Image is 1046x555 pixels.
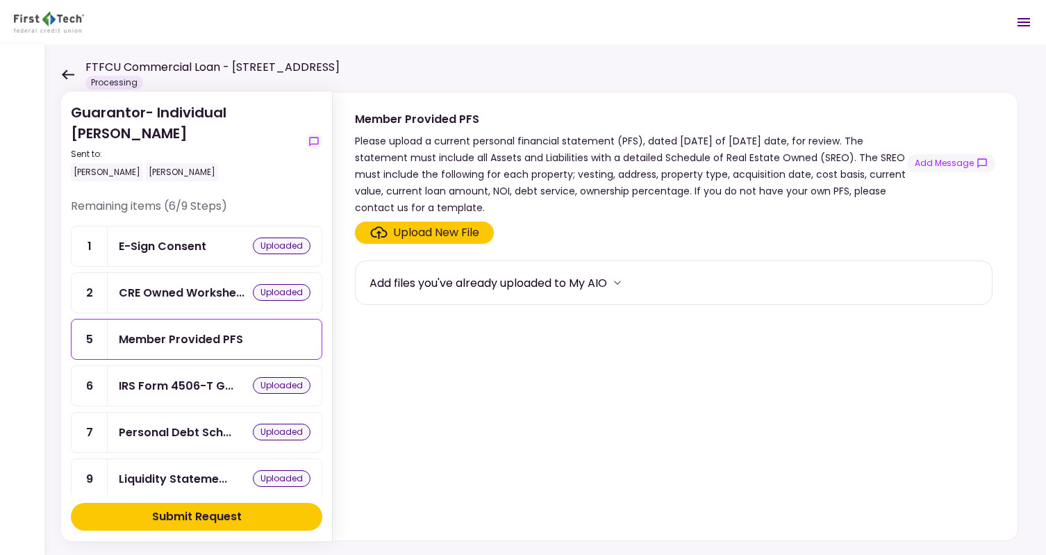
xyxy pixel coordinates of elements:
[306,133,322,150] button: show-messages
[71,148,300,160] div: Sent to:
[119,470,227,488] div: Liquidity Statements - Guarantor
[332,92,1018,541] div: Member Provided PFSPlease upload a current personal financial statement (PFS), dated [DATE] of [D...
[71,102,300,181] div: Guarantor- Individual [PERSON_NAME]
[253,470,310,487] div: uploaded
[253,284,310,301] div: uploaded
[71,163,143,181] div: [PERSON_NAME]
[71,272,322,313] a: 2CRE Owned Worksheetuploaded
[71,226,322,267] a: 1E-Sign Consentuploaded
[119,238,206,255] div: E-Sign Consent
[72,413,108,452] div: 7
[71,365,322,406] a: 6IRS Form 4506-T Guarantoruploaded
[1007,6,1040,39] button: Open menu
[607,272,628,293] button: more
[71,319,322,360] a: 5Member Provided PFS
[71,412,322,453] a: 7Personal Debt Scheduleuploaded
[355,110,907,128] div: Member Provided PFS
[72,320,108,359] div: 5
[253,377,310,394] div: uploaded
[146,163,218,181] div: [PERSON_NAME]
[907,154,995,172] button: show-messages
[72,366,108,406] div: 6
[253,424,310,440] div: uploaded
[355,133,907,216] div: Please upload a current personal financial statement (PFS), dated [DATE] of [DATE] date, for revi...
[119,377,233,395] div: IRS Form 4506-T Guarantor
[85,76,143,90] div: Processing
[152,508,242,525] div: Submit Request
[72,226,108,266] div: 1
[393,224,479,241] div: Upload New File
[72,459,108,499] div: 9
[71,198,322,226] div: Remaining items (6/9 Steps)
[14,12,84,33] img: Partner icon
[85,59,340,76] h1: FTFCU Commercial Loan - [STREET_ADDRESS]
[253,238,310,254] div: uploaded
[370,274,607,292] div: Add files you've already uploaded to My AIO
[72,273,108,313] div: 2
[71,503,322,531] button: Submit Request
[71,458,322,499] a: 9Liquidity Statements - Guarantoruploaded
[119,424,231,441] div: Personal Debt Schedule
[355,222,494,244] span: Click here to upload the required document
[119,331,243,348] div: Member Provided PFS
[119,284,244,301] div: CRE Owned Worksheet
